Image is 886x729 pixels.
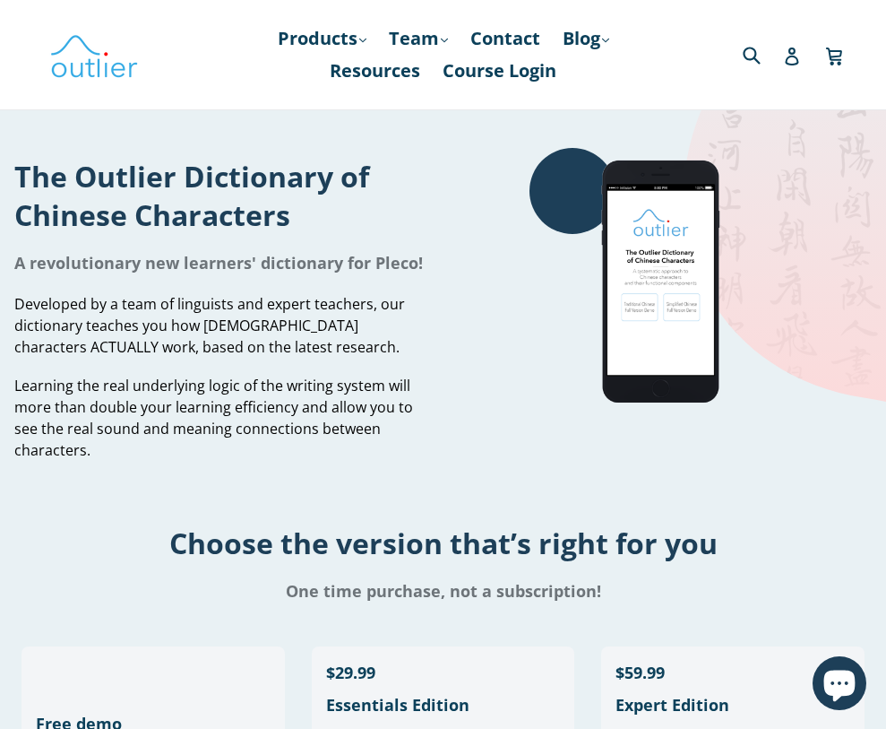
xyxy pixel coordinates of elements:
[554,22,618,55] a: Blog
[807,656,872,715] inbox-online-store-chat: Shopify online store chat
[738,36,787,73] input: Search
[615,662,665,683] span: $59.99
[14,252,430,273] h1: A revolutionary new learners' dictionary for Pleco!
[269,22,375,55] a: Products
[326,694,561,716] h1: Essentials Edition
[14,157,430,234] h1: The Outlier Dictionary of Chinese Characters
[321,55,429,87] a: Resources
[326,662,375,683] span: $29.99
[380,22,457,55] a: Team
[49,29,139,81] img: Outlier Linguistics
[615,694,850,716] h1: Expert Edition
[461,22,549,55] a: Contact
[434,55,565,87] a: Course Login
[14,294,405,357] span: Developed by a team of linguists and expert teachers, our dictionary teaches you how [DEMOGRAPHIC...
[14,376,413,460] span: Learning the real underlying logic of the writing system will more than double your learning effi...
